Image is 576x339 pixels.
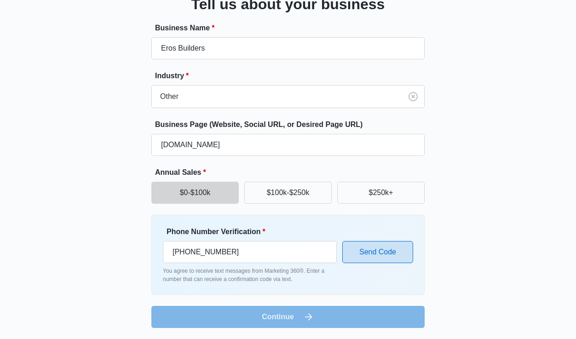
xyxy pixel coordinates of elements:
input: e.g. janesplumbing.com [151,134,425,156]
input: Ex. +1-555-555-5555 [163,241,337,263]
button: $0-$100k [151,182,239,204]
label: Business Page (Website, Social URL, or Desired Page URL) [155,119,428,130]
label: Phone Number Verification [167,226,340,237]
label: Industry [155,70,428,81]
button: $250k+ [337,182,425,204]
input: e.g. Jane's Plumbing [151,37,425,59]
p: You agree to receive text messages from Marketing 360®. Enter a number that can receive a confirm... [163,267,337,283]
button: Clear [406,89,420,104]
label: Annual Sales [155,167,428,178]
label: Business Name [155,23,428,34]
button: Send Code [342,241,413,263]
button: $100k-$250k [244,182,332,204]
